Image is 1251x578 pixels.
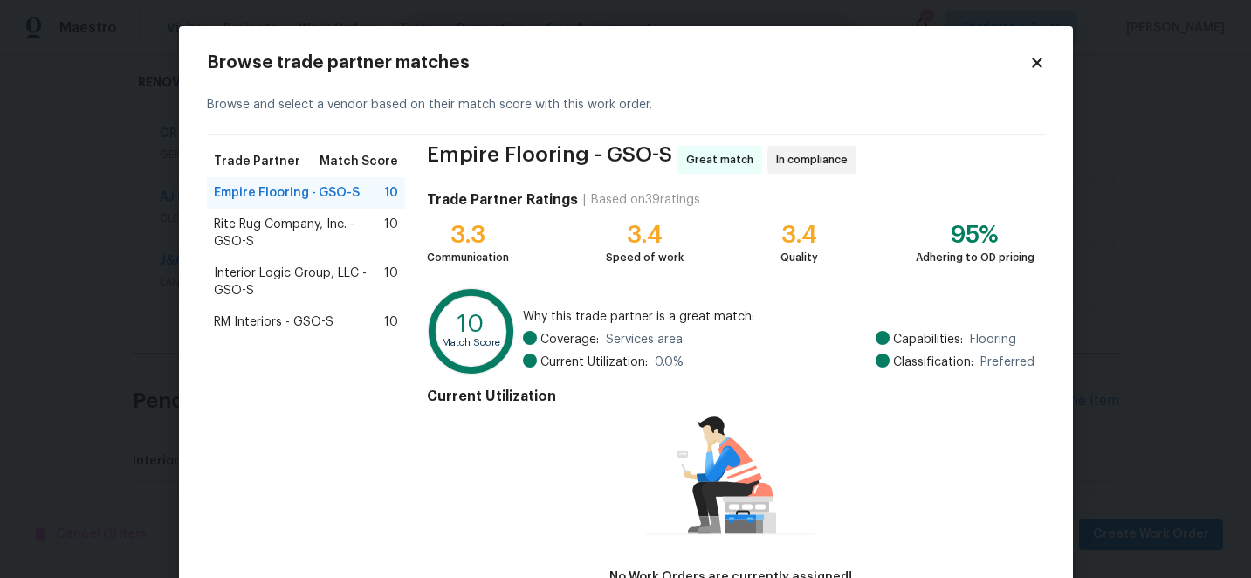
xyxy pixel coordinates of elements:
[540,331,599,348] span: Coverage:
[427,388,1034,405] h4: Current Utilization
[893,354,973,371] span: Classification:
[320,153,398,170] span: Match Score
[443,338,501,347] text: Match Score
[207,75,1045,135] div: Browse and select a vendor based on their match score with this work order.
[214,216,385,251] span: Rite Rug Company, Inc. - GSO-S
[214,313,333,331] span: RM Interiors - GSO-S
[970,331,1016,348] span: Flooring
[384,313,398,331] span: 10
[427,249,509,266] div: Communication
[686,151,760,169] span: Great match
[427,191,578,209] h4: Trade Partner Ratings
[540,354,648,371] span: Current Utilization:
[384,216,398,251] span: 10
[655,354,684,371] span: 0.0 %
[606,331,683,348] span: Services area
[916,226,1034,244] div: 95%
[523,308,1034,326] span: Why this trade partner is a great match:
[458,312,485,336] text: 10
[578,191,591,209] div: |
[214,184,360,202] span: Empire Flooring - GSO-S
[384,265,398,299] span: 10
[427,146,672,174] span: Empire Flooring - GSO-S
[427,226,509,244] div: 3.3
[214,265,385,299] span: Interior Logic Group, LLC - GSO-S
[780,226,818,244] div: 3.4
[780,249,818,266] div: Quality
[980,354,1034,371] span: Preferred
[893,331,963,348] span: Capabilities:
[606,249,684,266] div: Speed of work
[916,249,1034,266] div: Adhering to OD pricing
[207,54,1029,72] h2: Browse trade partner matches
[776,151,855,169] span: In compliance
[384,184,398,202] span: 10
[606,226,684,244] div: 3.4
[591,191,700,209] div: Based on 39 ratings
[214,153,300,170] span: Trade Partner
